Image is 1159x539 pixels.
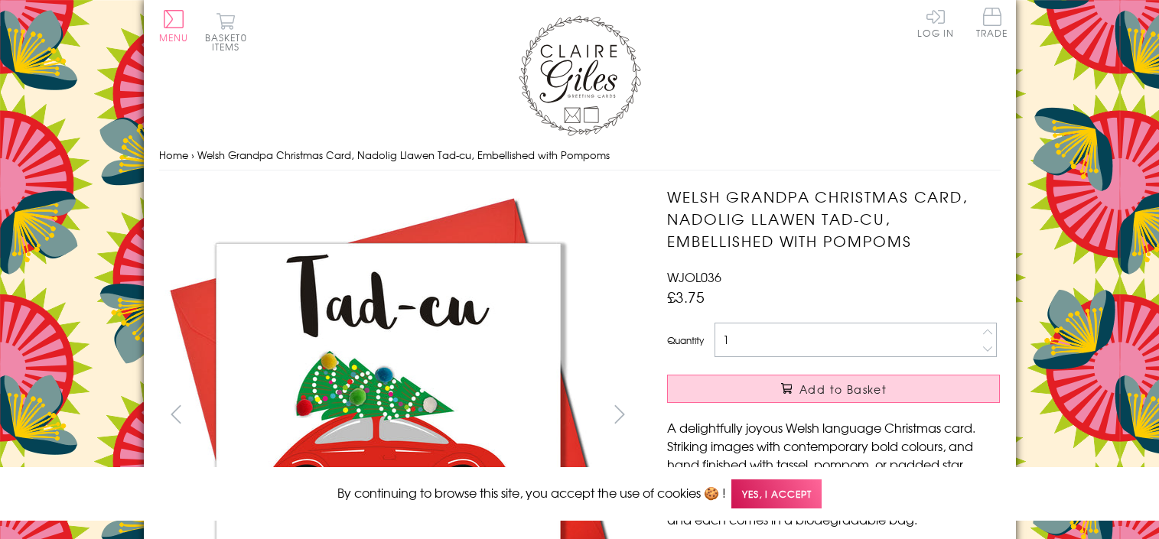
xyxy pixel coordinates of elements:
[197,148,610,162] span: Welsh Grandpa Christmas Card, Nadolig Llawen Tad-cu, Embellished with Pompoms
[917,8,954,37] a: Log In
[799,382,887,397] span: Add to Basket
[159,397,194,431] button: prev
[667,418,1000,528] p: A delightfully joyous Welsh language Christmas card. Striking images with contemporary bold colou...
[602,397,636,431] button: next
[667,375,1000,403] button: Add to Basket
[667,286,705,307] span: £3.75
[159,31,189,44] span: Menu
[667,268,721,286] span: WJOL036
[205,12,247,51] button: Basket0 items
[159,10,189,42] button: Menu
[976,8,1008,41] a: Trade
[159,148,188,162] a: Home
[976,8,1008,37] span: Trade
[731,479,822,509] span: Yes, I accept
[667,333,704,347] label: Quantity
[212,31,247,54] span: 0 items
[191,148,194,162] span: ›
[667,186,1000,252] h1: Welsh Grandpa Christmas Card, Nadolig Llawen Tad-cu, Embellished with Pompoms
[159,140,1001,171] nav: breadcrumbs
[519,15,641,136] img: Claire Giles Greetings Cards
